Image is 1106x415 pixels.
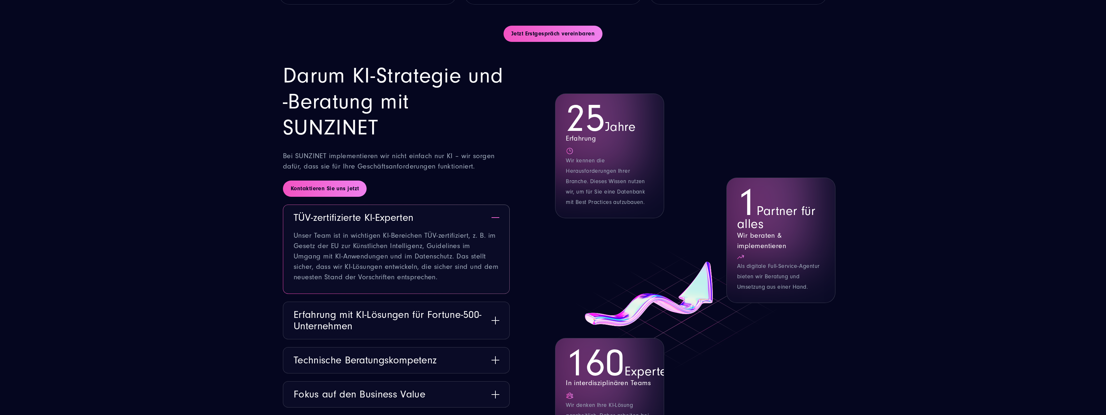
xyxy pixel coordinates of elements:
span: 160 [566,342,625,385]
p: Bei SUNZINET implementieren wir nicht einfach nur KI – wir sorgen dafür, dass sie für Ihre Geschä... [283,151,510,172]
p: Als digitale Full-Service-Agentur bieten wir Beratung und Umsetzung aus einer Hand. [737,261,825,292]
img: Pfeil Icon | KI-Strategie und -Beratung mit SUNZINET [737,255,744,259]
img: Uhr Icon | KI-Strategie und -Beratung mit SUNZINET [566,147,574,155]
img: Icon User | KI-Strategie und -Beratung mit SUNZINET [566,392,574,399]
strong: Erfahrung [566,133,653,144]
span: 25 [566,97,605,141]
p: Wir kennen die Herausforderungen Ihrer Branche. Dieses Wissen nutzen wir, um für Sie eine Datenba... [566,156,653,208]
span: Jahre [566,104,653,133]
span: Partner für alles [737,188,825,231]
span: 1 [737,181,757,225]
button: TÜV-zertifizierte KI-Experten [283,205,509,231]
button: Technische Beratungskompetenz [283,347,509,373]
button: Fokus auf den Business Value [283,382,509,407]
h2: Darum KI-Strategie und -Beratung mit SUNZINET [283,63,510,141]
span: Experten [566,349,653,378]
a: Jetzt Erstgespräch vereinbaren [504,26,602,42]
strong: Wir beraten & implementieren [737,231,825,251]
a: Kontaktieren Sie uns jetzt [283,181,367,197]
strong: In interdisziplinären Teams [566,378,653,388]
button: Erfahrung mit KI-Lösungen für Fortune-500-Unternehmen [283,302,509,339]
